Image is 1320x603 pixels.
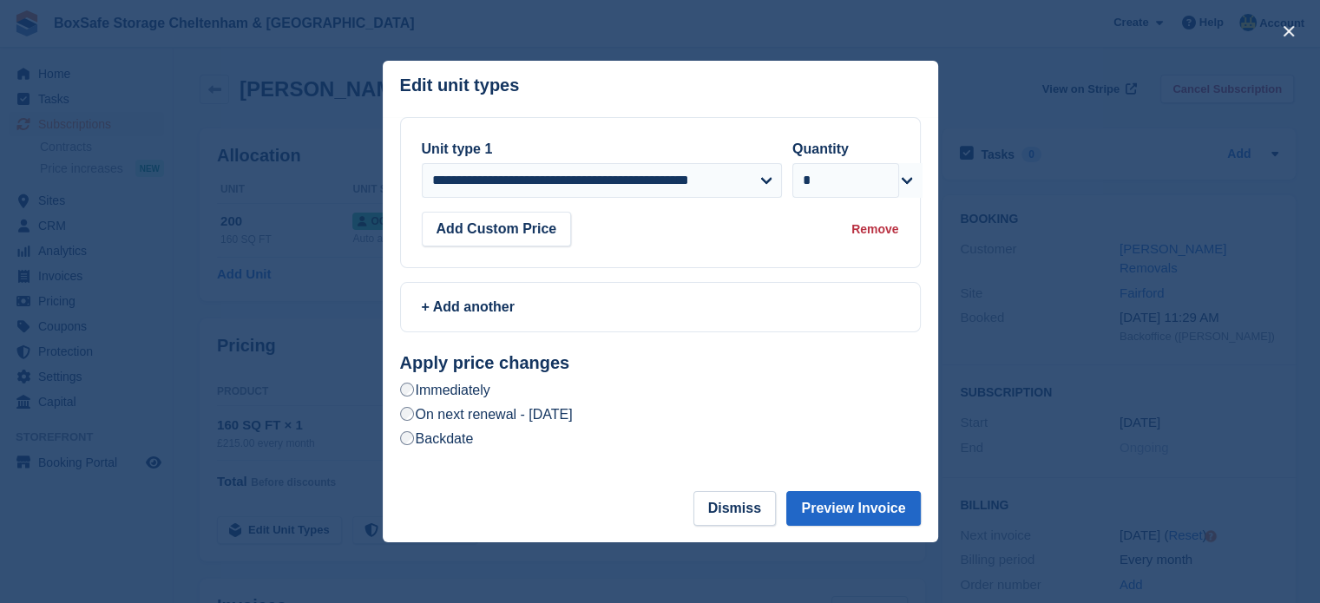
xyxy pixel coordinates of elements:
[400,381,490,399] label: Immediately
[1275,17,1303,45] button: close
[400,75,520,95] p: Edit unit types
[400,429,474,448] label: Backdate
[400,405,573,423] label: On next renewal - [DATE]
[792,141,849,156] label: Quantity
[400,407,414,421] input: On next renewal - [DATE]
[422,297,899,318] div: + Add another
[400,282,921,332] a: + Add another
[422,141,493,156] label: Unit type 1
[851,220,898,239] div: Remove
[400,383,414,397] input: Immediately
[400,353,570,372] strong: Apply price changes
[400,431,414,445] input: Backdate
[422,212,572,246] button: Add Custom Price
[693,491,776,526] button: Dismiss
[786,491,920,526] button: Preview Invoice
